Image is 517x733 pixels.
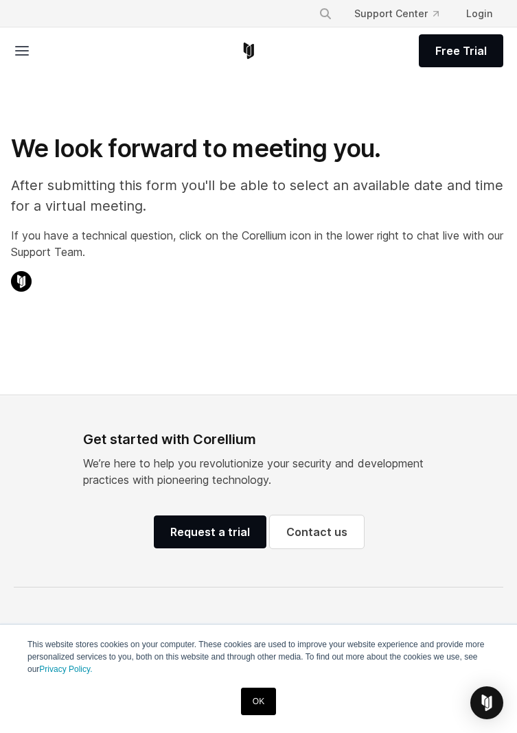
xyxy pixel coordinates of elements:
[308,1,503,26] div: Navigation Menu
[11,175,506,216] p: After submitting this form you'll be able to select an available date and time for a virtual meet...
[270,515,364,548] a: Contact us
[435,43,487,59] span: Free Trial
[241,688,276,715] a: OK
[313,1,338,26] button: Search
[83,429,435,450] div: Get started with Corellium
[154,515,266,548] a: Request a trial
[470,686,503,719] div: Open Intercom Messenger
[240,43,257,59] a: Corellium Home
[83,455,435,488] p: We’re here to help you revolutionize your security and development practices with pioneering tech...
[343,1,450,26] a: Support Center
[455,1,503,26] a: Login
[39,664,92,674] a: Privacy Policy.
[11,271,32,292] img: Corellium Chat Icon
[419,34,503,67] a: Free Trial
[27,638,490,675] p: This website stores cookies on your computer. These cookies are used to improve your website expe...
[11,227,506,260] p: If you have a technical question, click on the Corellium icon in the lower right to chat live wit...
[11,133,506,164] h1: We look forward to meeting you.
